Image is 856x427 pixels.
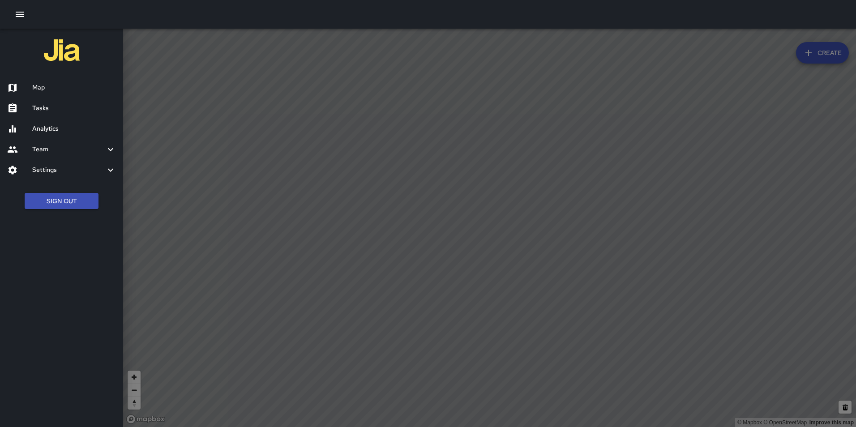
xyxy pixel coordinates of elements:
img: jia-logo [44,32,80,68]
h6: Analytics [32,124,116,134]
button: Sign Out [25,193,98,209]
h6: Map [32,83,116,93]
h6: Team [32,145,105,154]
h6: Tasks [32,103,116,113]
h6: Settings [32,165,105,175]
